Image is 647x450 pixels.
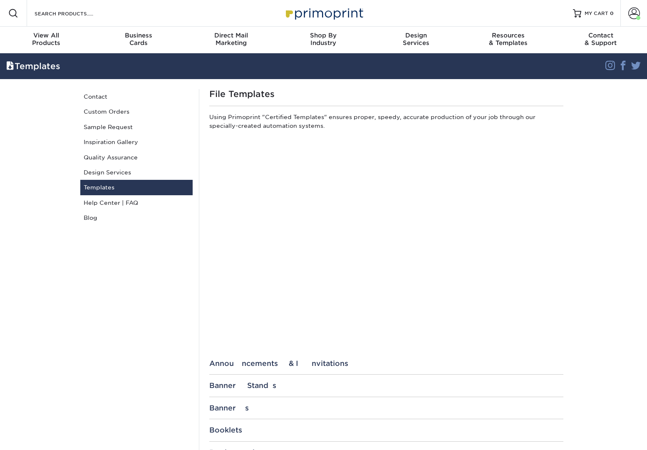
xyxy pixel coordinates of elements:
[555,32,647,39] span: Contact
[282,4,365,22] img: Primoprint
[370,32,462,47] div: Services
[209,426,563,434] div: Booklets
[585,10,608,17] span: MY CART
[277,32,369,39] span: Shop By
[277,27,369,53] a: Shop ByIndustry
[209,113,563,133] p: Using Primoprint "Certified Templates" ensures proper, speedy, accurate production of your job th...
[92,32,185,39] span: Business
[370,32,462,39] span: Design
[80,195,193,210] a: Help Center | FAQ
[370,27,462,53] a: DesignServices
[80,165,193,180] a: Design Services
[209,381,563,390] div: Banner Stands
[80,134,193,149] a: Inspiration Gallery
[462,32,555,47] div: & Templates
[555,32,647,47] div: & Support
[80,119,193,134] a: Sample Request
[209,359,563,368] div: Announcements & Invitations
[34,8,115,18] input: SEARCH PRODUCTS.....
[80,104,193,119] a: Custom Orders
[209,404,563,412] div: Banners
[80,180,193,195] a: Templates
[185,32,277,39] span: Direct Mail
[277,32,369,47] div: Industry
[185,32,277,47] div: Marketing
[555,27,647,53] a: Contact& Support
[80,89,193,104] a: Contact
[185,27,277,53] a: Direct MailMarketing
[92,32,185,47] div: Cards
[462,27,555,53] a: Resources& Templates
[80,210,193,225] a: Blog
[80,150,193,165] a: Quality Assurance
[209,89,563,99] h1: File Templates
[610,10,614,16] span: 0
[462,32,555,39] span: Resources
[92,27,185,53] a: BusinessCards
